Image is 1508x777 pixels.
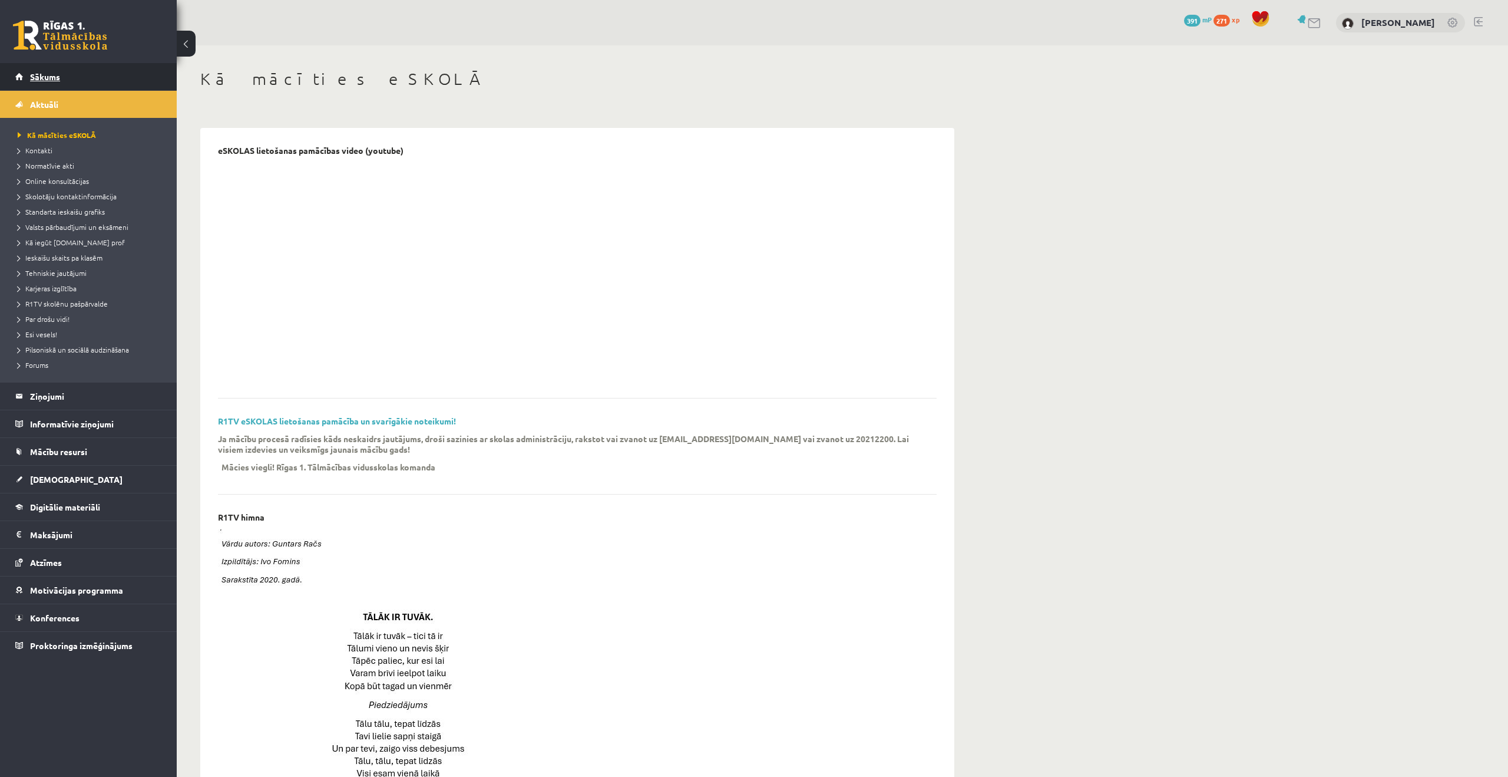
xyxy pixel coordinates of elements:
[15,63,162,90] a: Sākums
[18,314,70,324] span: Par drošu vidi!
[18,360,165,370] a: Forums
[218,416,456,426] a: R1TV eSKOLAS lietošanas pamācība un svarīgākie noteikumi!
[18,329,165,340] a: Esi vesels!
[1361,17,1435,28] a: [PERSON_NAME]
[18,330,57,339] span: Esi vesels!
[15,521,162,548] a: Maksājumi
[18,222,128,232] span: Valsts pārbaudījumi un eksāmeni
[18,145,165,156] a: Kontakti
[15,493,162,521] a: Digitālie materiāli
[18,160,165,171] a: Normatīvie akti
[200,69,954,89] h1: Kā mācīties eSKOLĀ
[30,71,60,82] span: Sākums
[30,585,123,595] span: Motivācijas programma
[18,283,165,294] a: Karjeras izglītība
[18,253,102,262] span: Ieskaišu skaits pa klasēm
[18,298,165,309] a: R1TV skolēnu pašpārvalde
[221,462,275,472] p: Mācies viegli!
[30,557,62,568] span: Atzīmes
[18,299,108,308] span: R1TV skolēnu pašpārvalde
[18,252,165,263] a: Ieskaišu skaits pa klasēm
[218,512,264,522] p: R1TV himna
[13,21,107,50] a: Rīgas 1. Tālmācības vidusskola
[15,91,162,118] a: Aktuāli
[276,462,435,472] p: Rīgas 1. Tālmācības vidusskolas komanda
[18,176,89,186] span: Online konsultācijas
[30,502,100,512] span: Digitālie materiāli
[30,474,123,485] span: [DEMOGRAPHIC_DATA]
[18,344,165,355] a: Pilsoniskā un sociālā audzināšana
[18,284,77,293] span: Karjeras izglītība
[15,577,162,604] a: Motivācijas programma
[218,146,404,156] p: eSKOLAS lietošanas pamācības video (youtube)
[15,632,162,659] a: Proktoringa izmēģinājums
[18,130,165,140] a: Kā mācīties eSKOLĀ
[18,345,129,354] span: Pilsoniskā un sociālā audzināšana
[18,268,165,278] a: Tehniskie jautājumi
[1232,15,1239,24] span: xp
[15,549,162,576] a: Atzīmes
[15,438,162,465] a: Mācību resursi
[15,466,162,493] a: [DEMOGRAPHIC_DATA]
[15,410,162,437] a: Informatīvie ziņojumi
[1342,18,1354,29] img: Klāvs Krūziņš
[18,161,74,170] span: Normatīvie akti
[218,433,919,455] p: Ja mācību procesā radīsies kāds neskaidrs jautājums, droši sazinies ar skolas administrāciju, rak...
[18,206,165,217] a: Standarta ieskaišu grafiks
[15,604,162,631] a: Konferences
[30,613,80,623] span: Konferences
[18,191,165,202] a: Skolotāju kontaktinformācija
[1213,15,1245,24] a: 271 xp
[30,521,162,548] legend: Maksājumi
[18,268,87,278] span: Tehniskie jautājumi
[18,146,52,155] span: Kontakti
[18,176,165,186] a: Online konsultācijas
[30,383,162,410] legend: Ziņojumi
[18,238,125,247] span: Kā iegūt [DOMAIN_NAME] prof
[1184,15,1201,27] span: 391
[18,207,105,216] span: Standarta ieskaišu grafiks
[1184,15,1212,24] a: 391 mP
[30,410,162,437] legend: Informatīvie ziņojumi
[18,192,117,201] span: Skolotāju kontaktinformācija
[18,314,165,324] a: Par drošu vidi!
[30,640,133,651] span: Proktoringa izmēģinājums
[1213,15,1230,27] span: 271
[18,130,96,140] span: Kā mācīties eSKOLĀ
[15,383,162,410] a: Ziņojumi
[18,237,165,248] a: Kā iegūt [DOMAIN_NAME] prof
[30,99,58,110] span: Aktuāli
[1202,15,1212,24] span: mP
[30,446,87,457] span: Mācību resursi
[18,360,48,370] span: Forums
[18,222,165,232] a: Valsts pārbaudījumi un eksāmeni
